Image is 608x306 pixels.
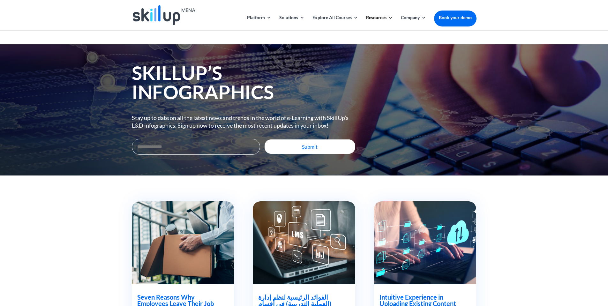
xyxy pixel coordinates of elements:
[132,114,355,129] p: Stay up to date on all the latest news and trends in the world of e-Learning with SkillUp’s L&D i...
[132,201,234,285] img: Rectangle 2747 (1)
[312,15,358,30] a: Explore All Courses
[279,15,304,30] a: Solutions
[132,63,355,105] h1: SkillUp’s Infographics
[253,201,355,285] img: Key Benefits Of an LMS In The L&D Departments (1)
[366,15,393,30] a: Resources
[374,201,476,285] img: Infographic-Intuitive Experience in Uploading Existing Content
[302,144,318,150] span: Submit
[401,15,426,30] a: Company
[576,275,608,306] iframe: Chat Widget
[247,15,271,30] a: Platform
[133,5,195,25] img: Skillup Mena
[265,139,355,154] button: Submit
[434,11,477,25] a: Book your demo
